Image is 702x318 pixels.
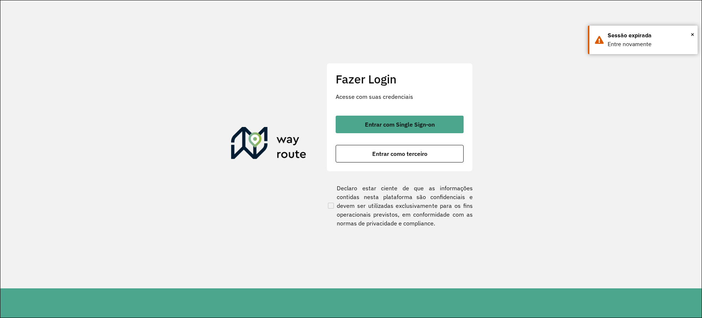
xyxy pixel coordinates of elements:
div: Sessão expirada [608,31,692,40]
button: Close [691,29,694,40]
span: × [691,29,694,40]
h2: Fazer Login [336,72,464,86]
button: button [336,145,464,162]
div: Entre novamente [608,40,692,49]
span: Entrar com Single Sign-on [365,121,435,127]
span: Entrar como terceiro [372,151,427,157]
button: button [336,116,464,133]
img: Roteirizador AmbevTech [231,127,306,162]
p: Acesse com suas credenciais [336,92,464,101]
label: Declaro estar ciente de que as informações contidas nesta plataforma são confidenciais e devem se... [327,184,473,228]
